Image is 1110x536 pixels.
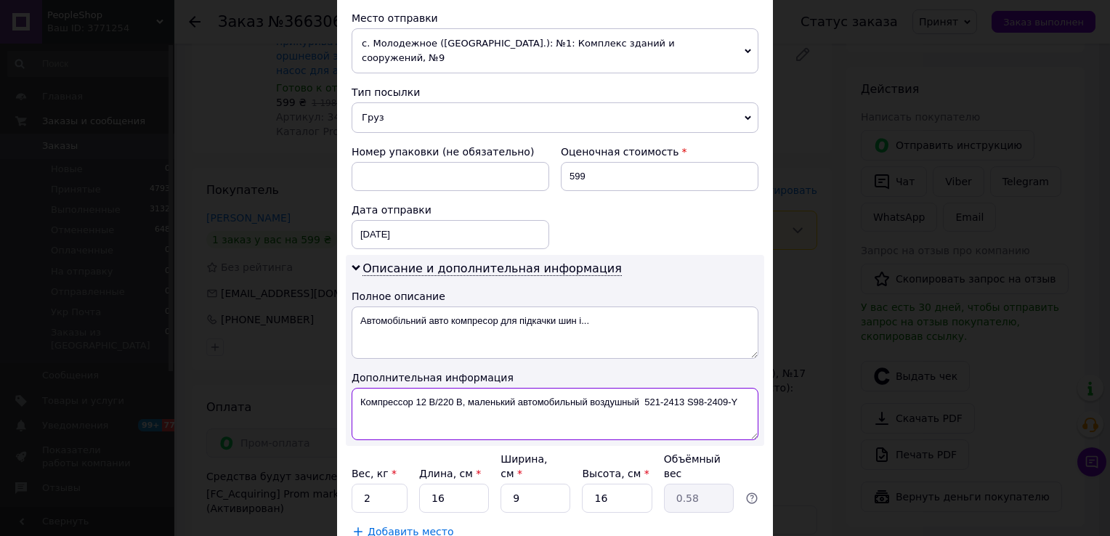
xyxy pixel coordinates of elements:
[362,261,622,276] span: Описание и дополнительная информация
[501,453,547,479] label: Ширина, см
[352,306,758,359] textarea: Автомобільний авто компресор для підкачки шин і...
[561,145,758,159] div: Оценочная стоимость
[352,86,420,98] span: Тип посылки
[664,452,734,481] div: Объёмный вес
[352,203,549,217] div: Дата отправки
[419,468,481,479] label: Длина, см
[352,145,549,159] div: Номер упаковки (не обязательно)
[352,289,758,304] div: Полное описание
[352,28,758,73] span: с. Молодежное ([GEOGRAPHIC_DATA].): №1: Комплекс зданий и сооружений, №9
[352,370,758,385] div: Дополнительная информация
[352,468,397,479] label: Вес, кг
[582,468,649,479] label: Высота, см
[352,388,758,440] textarea: Компрессор 12 В/220 В, маленький автомобильный воздушный 521-2413 S98-2409-Y
[352,102,758,133] span: Груз
[352,12,438,24] span: Место отправки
